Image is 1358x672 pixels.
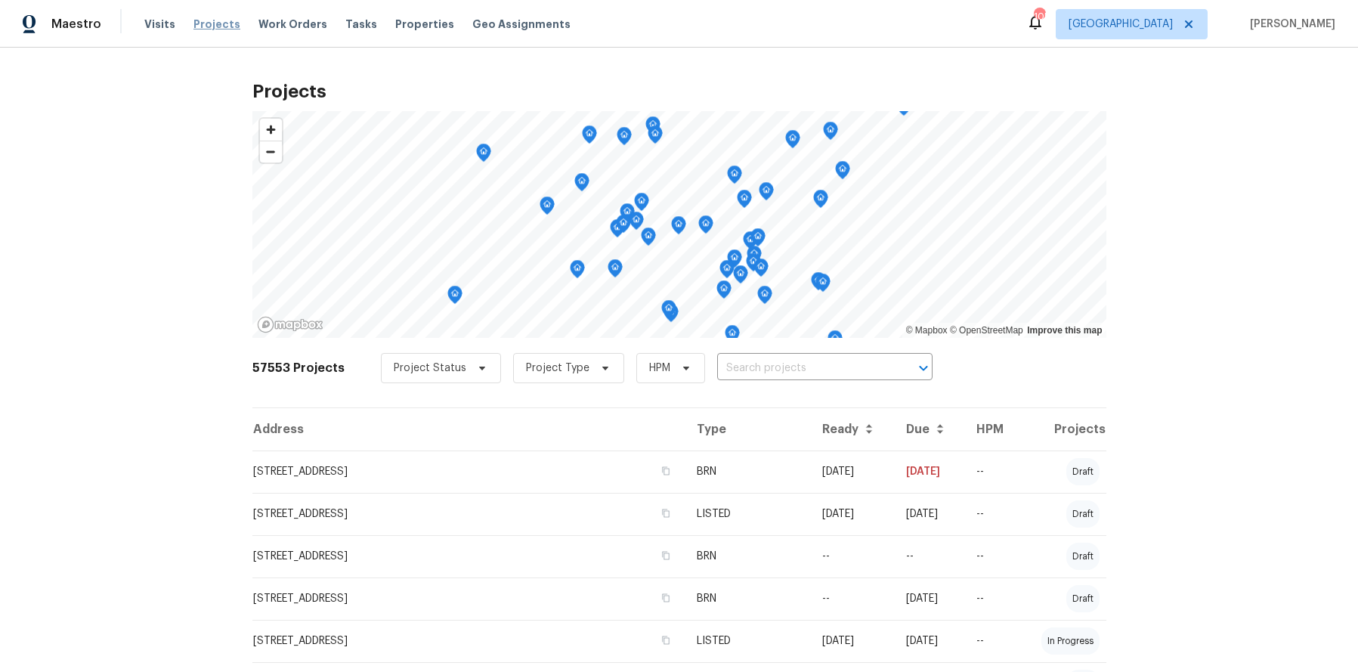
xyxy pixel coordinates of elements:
[252,84,1106,99] h2: Projects
[447,286,462,309] div: Map marker
[685,578,810,620] td: BRN
[811,272,826,296] div: Map marker
[260,141,282,163] button: Zoom out
[685,493,810,535] td: LISTED
[258,17,327,32] span: Work Orders
[664,304,679,327] div: Map marker
[964,620,1020,662] td: --
[394,361,466,376] span: Project Status
[345,19,377,29] span: Tasks
[894,578,964,620] td: [DATE]
[716,280,732,304] div: Map marker
[894,535,964,578] td: --
[813,190,828,213] div: Map marker
[659,591,673,605] button: Copy Address
[810,578,894,620] td: --
[950,325,1023,336] a: OpenStreetMap
[717,357,890,380] input: Search projects
[810,535,894,578] td: --
[810,620,894,662] td: [DATE]
[620,203,635,227] div: Map marker
[629,212,644,235] div: Map marker
[685,535,810,578] td: BRN
[719,260,735,283] div: Map marker
[252,535,685,578] td: [STREET_ADDRESS]
[964,408,1020,451] th: HPM
[810,493,894,535] td: [DATE]
[659,506,673,520] button: Copy Address
[257,316,323,333] a: Mapbox homepage
[725,325,740,348] div: Map marker
[964,578,1020,620] td: --
[648,125,663,149] div: Map marker
[252,620,685,662] td: [STREET_ADDRESS]
[574,173,589,197] div: Map marker
[757,286,772,309] div: Map marker
[827,330,843,354] div: Map marker
[1066,500,1100,528] div: draft
[750,228,766,252] div: Map marker
[747,246,762,269] div: Map marker
[610,219,625,243] div: Map marker
[671,216,686,240] div: Map marker
[727,249,742,273] div: Map marker
[252,111,1106,338] canvas: Map
[759,182,774,206] div: Map marker
[894,493,964,535] td: [DATE]
[964,493,1020,535] td: --
[964,535,1020,578] td: --
[815,274,831,297] div: Map marker
[144,17,175,32] span: Visits
[743,231,758,255] div: Map marker
[753,259,769,282] div: Map marker
[1034,9,1044,24] div: 105
[1020,408,1106,451] th: Projects
[252,578,685,620] td: [STREET_ADDRESS]
[570,260,585,283] div: Map marker
[1041,627,1100,655] div: in progress
[733,265,748,289] div: Map marker
[252,493,685,535] td: [STREET_ADDRESS]
[395,17,454,32] span: Properties
[526,361,589,376] span: Project Type
[476,144,491,167] div: Map marker
[894,408,964,451] th: Due
[698,215,713,239] div: Map marker
[1027,325,1102,336] a: Improve this map
[894,451,964,493] td: [DATE]
[659,633,673,647] button: Copy Address
[964,451,1020,493] td: --
[906,325,948,336] a: Mapbox
[1069,17,1173,32] span: [GEOGRAPHIC_DATA]
[913,358,934,379] button: Open
[1066,458,1100,485] div: draft
[608,259,623,283] div: Map marker
[540,197,555,220] div: Map marker
[659,464,673,478] button: Copy Address
[641,228,656,251] div: Map marker
[835,161,850,184] div: Map marker
[685,451,810,493] td: BRN
[810,451,894,493] td: [DATE]
[645,116,660,140] div: Map marker
[252,408,685,451] th: Address
[617,127,632,150] div: Map marker
[252,361,345,376] h2: 57553 Projects
[785,130,800,153] div: Map marker
[649,361,670,376] span: HPM
[193,17,240,32] span: Projects
[472,17,571,32] span: Geo Assignments
[659,549,673,562] button: Copy Address
[634,193,649,216] div: Map marker
[252,451,685,493] td: [STREET_ADDRESS]
[260,119,282,141] span: Zoom in
[51,17,101,32] span: Maestro
[823,122,838,145] div: Map marker
[582,125,597,149] div: Map marker
[1066,543,1100,570] div: draft
[1244,17,1335,32] span: [PERSON_NAME]
[685,408,810,451] th: Type
[727,166,742,189] div: Map marker
[894,620,964,662] td: [DATE]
